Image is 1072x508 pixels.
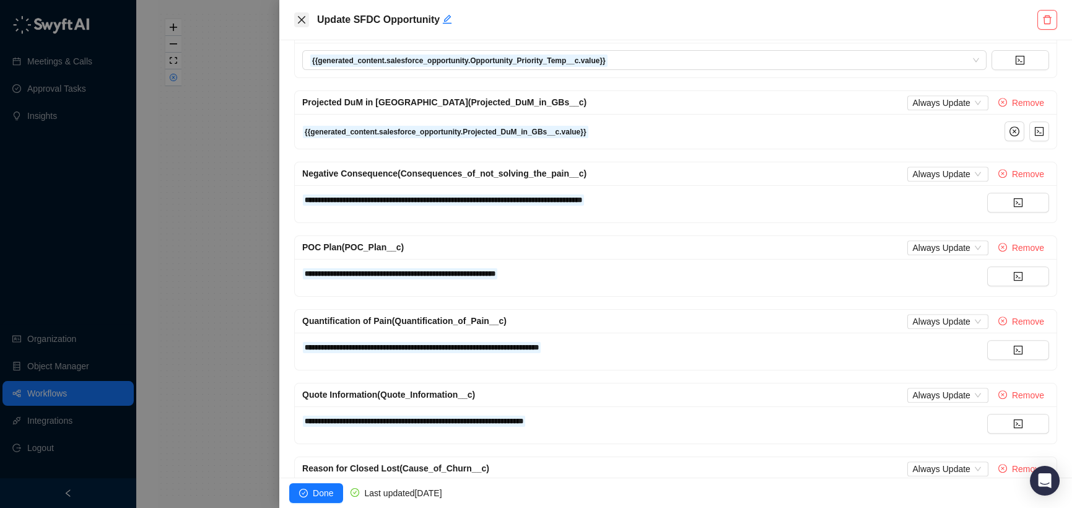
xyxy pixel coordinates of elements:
[1013,345,1023,355] span: code
[305,128,586,136] strong: {{generated_content.salesforce_opportunity.Projected_DuM_in_GBs__c.value}}
[912,167,983,181] span: Always Update
[998,464,1007,473] span: close-circle
[912,241,983,255] span: Always Update
[289,483,343,503] button: Done
[442,12,452,27] button: Edit
[1012,315,1044,328] span: Remove
[1009,126,1019,136] span: close-circle
[302,463,489,473] span: Reason for Closed Lost (Cause_of_Churn__c)
[302,390,475,400] span: Quote Information (Quote_Information__c)
[993,314,1049,329] button: Remove
[312,56,606,65] strong: {{generated_content.salesforce_opportunity.Opportunity_Priority_Temp__c.value}}
[993,388,1049,403] button: Remove
[993,462,1049,476] button: Remove
[302,169,586,178] span: Negative Consequence (Consequences_of_not_solving_the_pain__c)
[998,317,1007,325] span: close-circle
[912,388,983,402] span: Always Update
[912,96,983,110] span: Always Update
[351,488,359,497] span: check-circle
[912,462,983,476] span: Always Update
[998,243,1007,252] span: close-circle
[302,97,586,107] span: Projected DuM in [GEOGRAPHIC_DATA] (Projected_DuM_in_GBs__c)
[302,316,507,326] span: Quantification of Pain (Quantification_of_Pain__c)
[1034,126,1044,136] span: code
[912,315,983,328] span: Always Update
[1013,198,1023,208] span: code
[1012,462,1044,476] span: Remove
[1042,15,1052,25] span: delete
[993,167,1049,182] button: Remove
[299,489,308,497] span: check-circle
[442,14,452,24] span: edit
[1015,55,1025,65] span: code
[993,240,1049,255] button: Remove
[1012,167,1044,181] span: Remove
[302,242,404,252] span: POC Plan (POC_Plan__c)
[1013,419,1023,429] span: code
[294,12,309,27] button: Close
[317,12,1034,27] h5: Update SFDC Opportunity
[993,95,1049,110] button: Remove
[1012,241,1044,255] span: Remove
[297,15,307,25] span: close
[998,390,1007,399] span: close-circle
[364,488,442,498] span: Last updated [DATE]
[1012,96,1044,110] span: Remove
[998,98,1007,107] span: close-circle
[998,169,1007,178] span: close-circle
[1030,466,1060,496] div: Open Intercom Messenger
[313,486,333,500] span: Done
[1013,271,1023,281] span: code
[1012,388,1044,402] span: Remove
